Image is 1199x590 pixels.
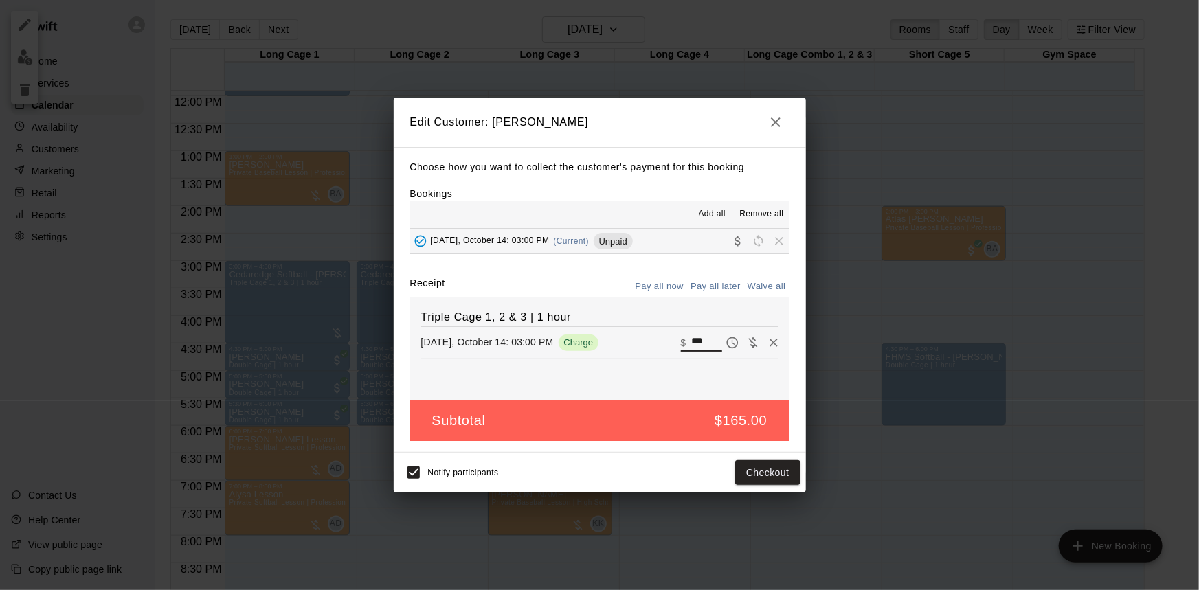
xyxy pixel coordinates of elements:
[734,203,789,225] button: Remove all
[735,460,800,486] button: Checkout
[739,207,783,221] span: Remove all
[687,276,744,297] button: Pay all later
[744,276,789,297] button: Waive all
[632,276,688,297] button: Pay all now
[681,336,686,350] p: $
[421,335,554,349] p: [DATE], October 14: 03:00 PM
[421,308,778,326] h6: Triple Cage 1, 2 & 3 | 1 hour
[763,332,784,353] button: Remove
[432,411,486,430] h5: Subtotal
[594,236,633,247] span: Unpaid
[410,159,789,176] p: Choose how you want to collect the customer's payment for this booking
[743,336,763,348] span: Waive payment
[410,188,453,199] label: Bookings
[410,231,431,251] button: Added - Collect Payment
[748,236,769,246] span: Reschedule
[394,98,806,147] h2: Edit Customer: [PERSON_NAME]
[410,229,789,254] button: Added - Collect Payment[DATE], October 14: 03:00 PM(Current)UnpaidCollect paymentRescheduleRemove
[554,236,590,246] span: (Current)
[722,336,743,348] span: Pay later
[769,236,789,246] span: Remove
[431,236,550,246] span: [DATE], October 14: 03:00 PM
[699,207,726,221] span: Add all
[410,276,445,297] label: Receipt
[690,203,734,225] button: Add all
[428,468,499,477] span: Notify participants
[715,411,767,430] h5: $165.00
[559,337,599,348] span: Charge
[728,236,748,246] span: Collect payment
